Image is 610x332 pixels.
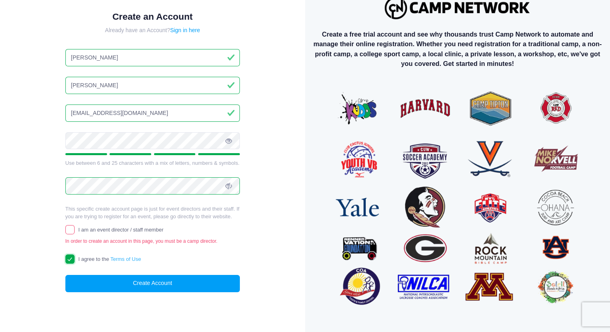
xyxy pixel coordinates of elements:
[110,256,141,262] a: Terms of Use
[65,225,75,234] input: I am an event director / staff member
[65,77,240,94] input: Last Name
[65,159,240,167] div: Use between 6 and 25 characters with a mix of letters, numbers & symbols.
[65,254,75,264] input: I agree to theTerms of Use
[65,49,240,66] input: First Name
[78,227,163,233] span: I am an event director / staff member
[312,29,604,69] p: Create a free trial account and see why thousands trust Camp Network to automate and manage their...
[65,105,240,122] input: Email
[65,205,240,221] p: This specific create account page is just for event directors and their staff. If you are trying ...
[170,27,200,33] a: Sign in here
[65,26,240,35] div: Already have an Account?
[65,275,240,292] button: Create Account
[65,11,240,22] h1: Create an Account
[78,256,141,262] span: I agree to the
[65,238,240,245] div: In order to create an account in this page, you must be a camp director.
